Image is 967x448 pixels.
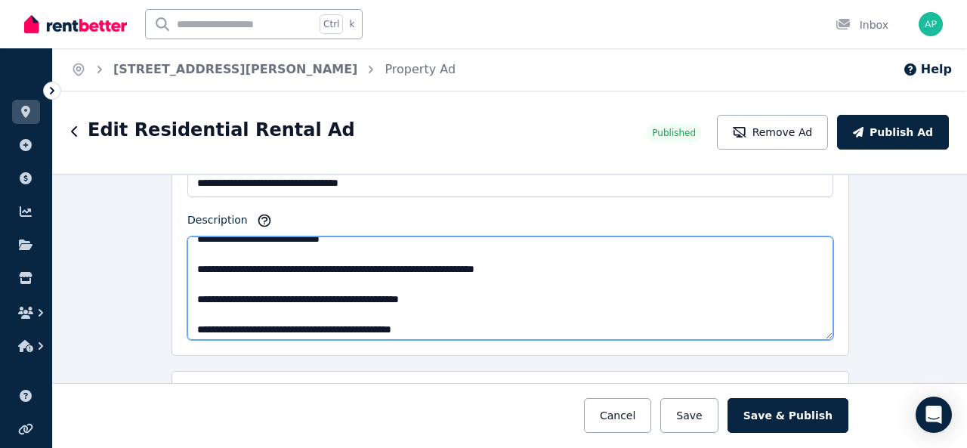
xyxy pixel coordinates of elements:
[919,12,943,36] img: Aurora Pagonis
[837,115,949,150] button: Publish Ad
[728,398,848,433] button: Save & Publish
[836,17,888,32] div: Inbox
[349,18,354,30] span: k
[24,13,127,36] img: RentBetter
[187,212,248,233] label: Description
[320,14,343,34] span: Ctrl
[717,115,828,150] button: Remove Ad
[584,398,651,433] button: Cancel
[385,62,456,76] a: Property Ad
[652,127,696,139] span: Published
[903,60,952,79] button: Help
[88,118,355,142] h1: Edit Residential Rental Ad
[916,397,952,433] div: Open Intercom Messenger
[660,398,718,433] button: Save
[53,48,474,91] nav: Breadcrumb
[113,62,357,76] a: [STREET_ADDRESS][PERSON_NAME]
